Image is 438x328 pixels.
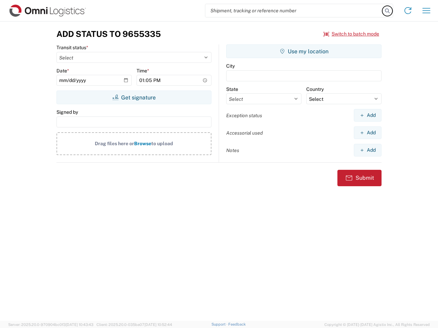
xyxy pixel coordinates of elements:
[226,147,239,153] label: Notes
[137,68,149,74] label: Time
[323,28,379,40] button: Switch to batch mode
[324,322,430,328] span: Copyright © [DATE]-[DATE] Agistix Inc., All Rights Reserved
[226,86,238,92] label: State
[56,91,211,104] button: Get signature
[144,323,172,327] span: [DATE] 10:52:44
[306,86,324,92] label: Country
[56,68,69,74] label: Date
[95,141,134,146] span: Drag files here or
[151,141,173,146] span: to upload
[228,322,246,326] a: Feedback
[56,44,88,51] label: Transit status
[354,126,382,139] button: Add
[226,130,263,136] label: Accessorial used
[56,29,161,39] h3: Add Status to 9655335
[226,112,262,119] label: Exception status
[354,109,382,122] button: Add
[205,4,383,17] input: Shipment, tracking or reference number
[56,109,78,115] label: Signed by
[96,323,172,327] span: Client: 2025.20.0-035ba07
[211,322,229,326] a: Support
[354,144,382,156] button: Add
[337,170,382,186] button: Submit
[134,141,151,146] span: Browse
[8,323,93,327] span: Server: 2025.20.0-970904bc0f3
[226,63,235,69] label: City
[66,323,93,327] span: [DATE] 10:43:43
[226,44,382,58] button: Use my location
